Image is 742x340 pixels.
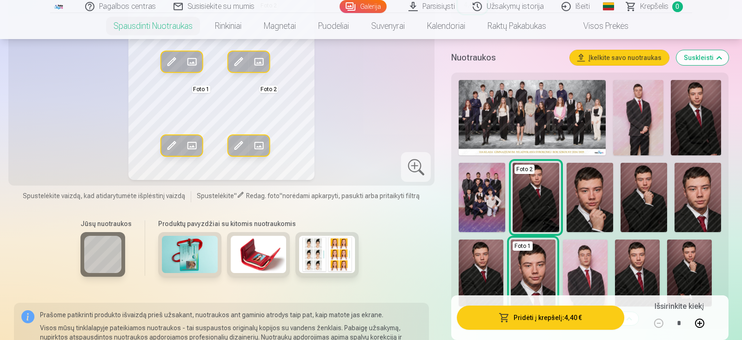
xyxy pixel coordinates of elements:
[416,13,476,39] a: Kalendoriai
[672,1,683,12] span: 0
[197,192,234,200] span: Spustelėkite
[676,50,729,65] button: Suskleisti
[253,13,307,39] a: Magnetai
[204,13,253,39] a: Rinkiniai
[476,13,557,39] a: Raktų pakabukas
[451,51,562,64] h5: Nuotraukos
[80,219,132,228] h6: Jūsų nuotraukos
[360,13,416,39] a: Suvenyrai
[102,13,204,39] a: Spausdinti nuotraukas
[655,301,704,312] h5: Išsirinkite kiekį
[457,306,624,330] button: Pridėti į krepšelį:4,40 €
[23,191,185,200] span: Spustelėkite vaizdą, kad atidarytumėte išplėstinį vaizdą
[557,13,640,39] a: Visos prekės
[515,165,535,174] div: Foto 2
[280,192,282,200] span: "
[307,13,360,39] a: Puodeliai
[234,192,237,200] span: "
[54,4,64,9] img: /fa5
[570,50,669,65] button: Įkelkite savo nuotraukas
[40,310,422,320] p: Prašome patikrinti produkto išvaizdą prieš užsakant, nuotraukos ant gaminio atrodys taip pat, kai...
[154,219,362,228] h6: Produktų pavyzdžiai su kitomis nuotraukomis
[282,192,420,200] span: norėdami apkarpyti, pasukti arba pritaikyti filtrą
[246,192,280,200] span: Redag. foto
[640,1,668,12] span: Krepšelis
[513,241,533,251] div: Foto 1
